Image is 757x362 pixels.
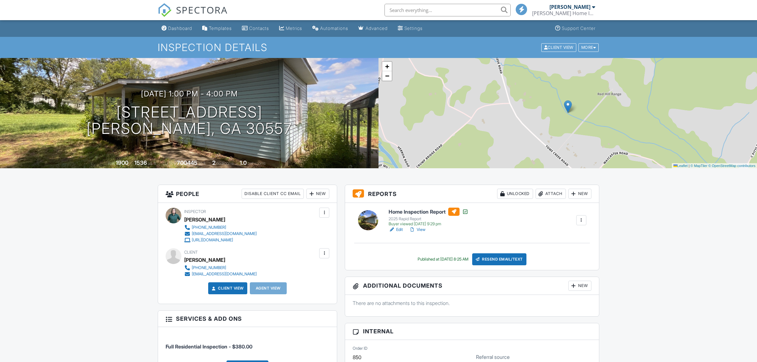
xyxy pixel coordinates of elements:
div: [URL][DOMAIN_NAME] [192,238,233,243]
span: Inspector [184,209,206,214]
a: Support Center [553,23,598,34]
a: [EMAIL_ADDRESS][DOMAIN_NAME] [184,271,257,277]
div: [PHONE_NUMBER] [192,225,226,230]
div: Unlocked [497,189,533,199]
h6: Home Inspection Report [389,208,468,216]
a: © OpenStreetMap contributors [708,164,755,168]
div: Buyer viewed [DATE] 9:29 pm [389,221,468,227]
a: [PHONE_NUMBER] [184,265,257,271]
a: Client View [210,285,244,291]
span: − [385,72,389,80]
h3: Internal [345,323,599,340]
div: More [578,43,599,52]
label: Order ID [353,346,367,351]
a: Zoom in [382,62,392,71]
div: 2025 Rapid Report [389,216,468,221]
div: [PHONE_NUMBER] [192,265,226,270]
div: Automations [320,26,348,31]
div: 700445 [177,159,197,166]
div: Metrics [286,26,302,31]
span: bedrooms [216,161,234,166]
div: 1900 [116,159,128,166]
a: Advanced [356,23,390,34]
h3: Services & Add ons [158,311,337,327]
label: Referral source [476,353,510,360]
input: Search everything... [384,4,511,16]
div: Attach [536,189,566,199]
span: sq.ft. [198,161,206,166]
div: New [568,281,591,291]
span: Lot Size [163,161,176,166]
a: Leaflet [673,164,688,168]
a: Dashboard [159,23,195,34]
a: Client View [541,45,578,49]
div: Contacts [249,26,269,31]
div: [EMAIL_ADDRESS][DOMAIN_NAME] [192,231,257,236]
img: The Best Home Inspection Software - Spectora [158,3,172,17]
div: Client View [541,43,576,52]
a: [PHONE_NUMBER] [184,224,257,231]
div: Support Center [562,26,596,31]
a: Zoom out [382,71,392,81]
h3: Reports [345,185,599,203]
a: Automations (Basic) [310,23,351,34]
span: sq. ft. [148,161,157,166]
h3: People [158,185,337,203]
div: Published at [DATE] 8:25 AM [418,257,468,262]
a: Metrics [277,23,305,34]
div: New [568,189,591,199]
a: Templates [200,23,234,34]
span: | [689,164,690,168]
div: [PERSON_NAME] [184,255,225,265]
a: © MapTiler [690,164,707,168]
a: Contacts [239,23,272,34]
img: Marker [564,100,572,113]
a: Settings [395,23,425,34]
h1: [STREET_ADDRESS] [PERSON_NAME], GA 30557 [86,104,292,137]
div: [PERSON_NAME] [184,215,225,224]
a: View [409,227,425,233]
span: + [385,62,389,70]
div: Templates [209,26,232,31]
div: Marney's Home Inspections, LLC [532,10,595,16]
h1: Inspection Details [158,42,599,53]
div: Dashboard [168,26,192,31]
a: Edit [389,227,403,233]
div: 1.0 [240,159,247,166]
div: Settings [404,26,423,31]
li: Service: Full Residential Inspection [166,332,329,355]
div: Resend Email/Text [472,253,526,265]
span: Client [184,250,198,255]
a: SPECTORA [158,9,228,22]
div: 1536 [134,159,147,166]
span: SPECTORA [176,3,228,16]
a: Home Inspection Report 2025 Rapid Report Buyer viewed [DATE] 9:29 pm [389,208,468,227]
div: 2 [212,159,215,166]
span: Full Residential Inspection - $380.00 [166,343,252,350]
a: [EMAIL_ADDRESS][DOMAIN_NAME] [184,231,257,237]
div: [EMAIL_ADDRESS][DOMAIN_NAME] [192,272,257,277]
span: Built [108,161,115,166]
span: bathrooms [248,161,266,166]
div: Advanced [366,26,388,31]
div: Disable Client CC Email [242,189,304,199]
h3: [DATE] 1:00 pm - 4:00 pm [141,89,238,98]
p: There are no attachments to this inspection. [353,300,591,307]
h3: Additional Documents [345,277,599,295]
div: New [306,189,329,199]
a: [URL][DOMAIN_NAME] [184,237,257,243]
div: [PERSON_NAME] [549,4,590,10]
